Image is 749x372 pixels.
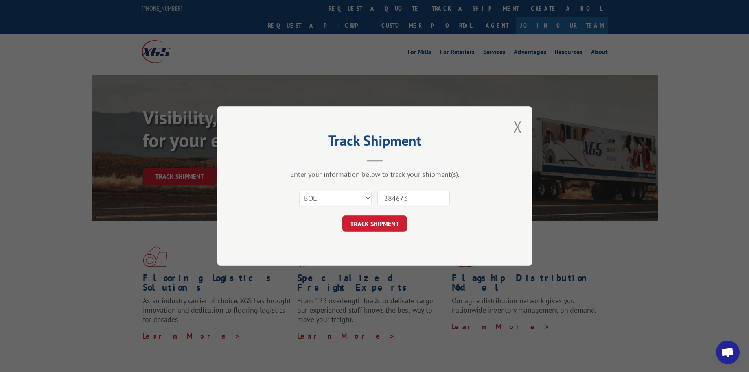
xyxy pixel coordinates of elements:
[257,135,493,150] h2: Track Shipment
[257,170,493,179] div: Enter your information below to track your shipment(s).
[377,190,450,206] input: Number(s)
[513,116,522,137] button: Close modal
[716,341,740,364] div: Open chat
[342,215,407,232] button: TRACK SHIPMENT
